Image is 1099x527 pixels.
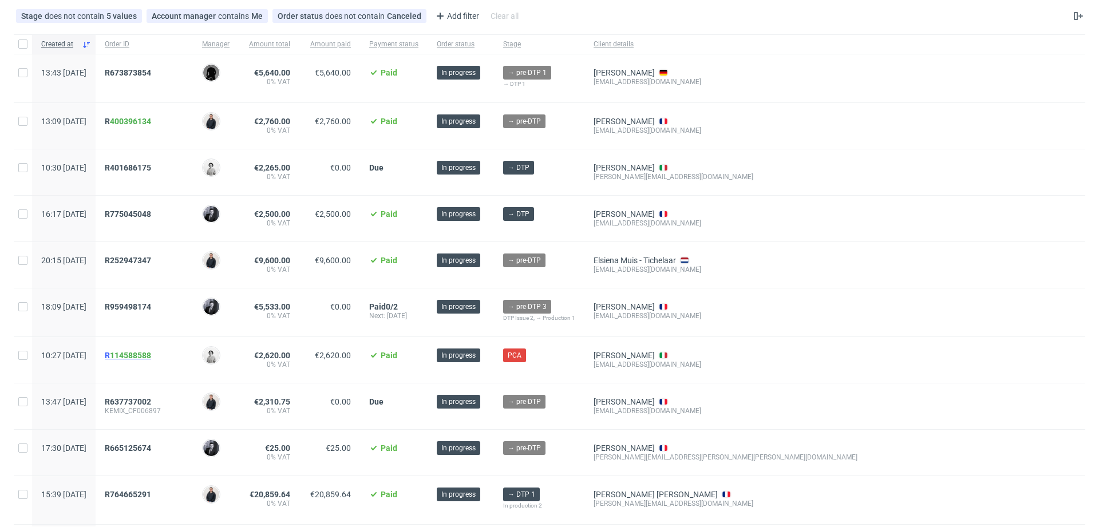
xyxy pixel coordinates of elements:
[105,406,184,415] span: KEMIX_CF006897
[594,126,857,135] div: [EMAIL_ADDRESS][DOMAIN_NAME]
[594,311,857,320] div: [EMAIL_ADDRESS][DOMAIN_NAME]
[41,256,86,265] span: 20:15 [DATE]
[508,397,541,407] span: → pre-DTP
[254,302,290,311] span: €5,533.00
[203,113,219,129] img: Adrian Margula
[254,351,290,360] span: €2,620.00
[248,499,290,508] span: 0% VAT
[110,351,151,360] a: 114588588
[105,163,153,172] a: R401686175
[381,209,397,219] span: Paid
[315,256,351,265] span: €9,600.00
[309,39,351,49] span: Amount paid
[503,501,575,510] div: In production 2
[248,77,290,86] span: 0% VAT
[41,397,86,406] span: 13:47 [DATE]
[594,351,655,360] a: [PERSON_NAME]
[441,443,476,453] span: In progress
[315,117,351,126] span: €2,760.00
[315,68,351,77] span: €5,640.00
[508,163,529,173] span: → DTP
[441,302,476,312] span: In progress
[248,219,290,228] span: 0% VAT
[594,39,857,49] span: Client details
[203,486,219,502] img: Adrian Margula
[369,397,384,406] span: Due
[503,39,575,49] span: Stage
[254,117,290,126] span: €2,760.00
[105,256,151,265] span: R252947347
[315,209,351,219] span: €2,500.00
[381,351,397,360] span: Paid
[503,80,575,89] div: → DTP 1
[386,302,398,311] span: 0/2
[488,8,521,24] div: Clear all
[369,302,386,311] span: Paid
[105,351,151,360] span: R
[203,440,219,456] img: Philippe Dubuy
[105,68,151,77] span: R673873854
[251,11,263,21] div: Me
[441,163,476,173] span: In progress
[105,163,151,172] span: R401686175
[441,489,476,500] span: In progress
[105,68,153,77] a: R673873854
[594,453,857,462] div: [PERSON_NAME][EMAIL_ADDRESS][PERSON_NAME][PERSON_NAME][DOMAIN_NAME]
[441,255,476,266] span: In progress
[503,314,575,323] div: DTP Issue 2, → Production 1
[45,11,106,21] span: does not contain
[254,397,290,406] span: €2,310.75
[254,256,290,265] span: €9,600.00
[41,117,86,126] span: 13:09 [DATE]
[203,347,219,363] img: Dudek Mariola
[508,350,521,360] span: PCA
[325,11,387,21] span: does not contain
[105,117,151,126] span: R
[508,68,547,78] span: → pre-DTP 1
[381,490,397,499] span: Paid
[594,406,857,415] div: [EMAIL_ADDRESS][DOMAIN_NAME]
[441,68,476,78] span: In progress
[250,490,290,499] span: €20,859.64
[594,265,857,274] div: [EMAIL_ADDRESS][DOMAIN_NAME]
[330,302,351,311] span: €0.00
[106,11,137,21] div: 5 values
[594,77,857,86] div: [EMAIL_ADDRESS][DOMAIN_NAME]
[248,265,290,274] span: 0% VAT
[381,117,397,126] span: Paid
[508,302,547,312] span: → pre-DTP 3
[508,489,535,500] span: → DTP 1
[203,160,219,176] img: Dudek Mariola
[41,163,86,172] span: 10:30 [DATE]
[508,116,541,126] span: → pre-DTP
[203,299,219,315] img: Philippe Dubuy
[41,209,86,219] span: 16:17 [DATE]
[369,163,384,172] span: Due
[594,209,655,219] a: [PERSON_NAME]
[381,68,397,77] span: Paid
[594,490,718,499] a: [PERSON_NAME] [PERSON_NAME]
[594,68,655,77] a: [PERSON_NAME]
[594,360,857,369] div: [EMAIL_ADDRESS][DOMAIN_NAME]
[248,39,290,49] span: Amount total
[203,65,219,81] img: Dawid Urbanowicz
[105,302,151,311] span: R959498174
[41,39,77,49] span: Created at
[248,406,290,415] span: 0% VAT
[248,311,290,320] span: 0% VAT
[594,443,655,453] a: [PERSON_NAME]
[248,126,290,135] span: 0% VAT
[594,256,676,265] a: Elsiena Muis - Tichelaar
[441,397,476,407] span: In progress
[105,209,153,219] a: R775045048
[105,490,153,499] a: R764665291
[369,39,418,49] span: Payment status
[41,490,86,499] span: 15:39 [DATE]
[594,499,857,508] div: [PERSON_NAME][EMAIL_ADDRESS][DOMAIN_NAME]
[105,443,151,453] span: R665125674
[254,163,290,172] span: €2,265.00
[594,172,857,181] div: [PERSON_NAME][EMAIL_ADDRESS][DOMAIN_NAME]
[105,209,151,219] span: R775045048
[202,39,230,49] span: Manager
[41,302,86,311] span: 18:09 [DATE]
